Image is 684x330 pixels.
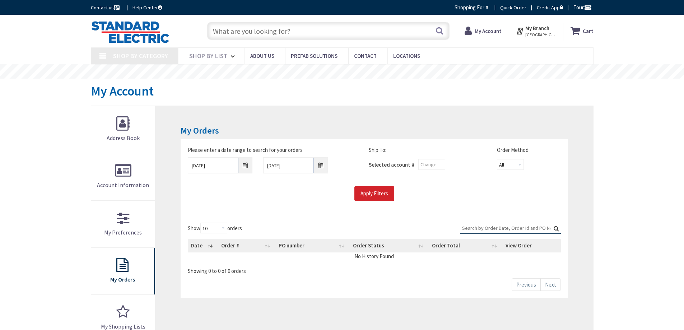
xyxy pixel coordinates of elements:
span: Prefab Solutions [291,52,338,59]
th: Order Total: activate to sort column ascending [429,239,503,252]
th: PO number: activate to sort column ascending [276,239,350,252]
th: Date [188,239,218,252]
input: Change [418,159,445,170]
span: [GEOGRAPHIC_DATA], [GEOGRAPHIC_DATA] [525,32,556,38]
label: Ship To: [369,146,386,154]
h3: My Orders [181,126,568,135]
th: Order #: activate to sort column ascending [218,239,276,252]
input: What are you looking for? [207,22,450,40]
a: Next [540,278,561,291]
th: View Order [503,239,561,252]
span: Tour [573,4,592,11]
a: My Account [465,24,502,37]
a: Help Center [132,4,162,11]
label: Order Method: [497,146,530,154]
strong: # [485,4,489,11]
a: Contact us [91,4,121,11]
a: Cart [571,24,594,37]
input: Search: [460,223,561,233]
a: Address Book [91,106,155,153]
th: Order Status: activate to sort column ascending [350,239,429,252]
span: Account Information [97,181,149,189]
rs-layer: [MEDICAL_DATA]: Our Commitment to Our Employees and Customers [229,68,471,76]
label: Show orders [188,223,242,233]
span: My Orders [110,276,135,283]
span: My Account [91,83,154,99]
a: Quick Order [500,4,526,11]
span: Shop By List [189,52,228,60]
label: Please enter a date range to search for your orders [188,146,303,154]
div: My Branch [GEOGRAPHIC_DATA], [GEOGRAPHIC_DATA] [516,24,556,37]
a: Credit App [537,4,563,11]
a: My Preferences [91,201,155,247]
strong: My Account [475,28,502,34]
span: My Preferences [104,229,142,236]
select: Showorders [200,223,227,233]
div: Selected account # [369,161,415,168]
span: Shopping For [455,4,484,11]
span: Address Book [107,134,140,141]
span: Shop By Category [113,52,168,60]
a: My Orders [91,248,155,294]
span: About Us [250,52,274,59]
span: Locations [393,52,420,59]
span: My Shopping Lists [101,323,145,330]
strong: Cart [583,24,594,37]
td: No History Found [188,252,560,260]
a: Account Information [91,153,155,200]
a: Previous [512,278,541,291]
input: Apply Filters [354,186,394,201]
img: Standard Electric [91,21,169,43]
span: Contact [354,52,377,59]
div: Showing 0 to 0 of 0 orders [188,262,560,275]
strong: My Branch [525,25,549,32]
